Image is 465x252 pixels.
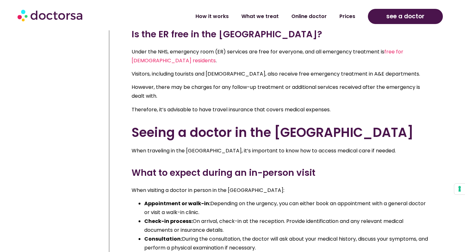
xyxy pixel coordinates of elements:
[132,146,431,155] p: When traveling in the [GEOGRAPHIC_DATA], it’s important to know how to access medical care if nee...
[144,235,428,251] span: During the consultation, the doctor will ask about your medical history, discuss your symptoms, a...
[132,28,431,41] h3: Is the ER free in the [GEOGRAPHIC_DATA]?
[454,184,465,194] button: Your consent preferences for tracking technologies
[144,200,426,216] span: Depending on the urgency, you can either book an appointment with a general doctor or visit a wal...
[386,11,425,22] span: see a doctor
[189,9,235,24] a: How it works
[123,9,362,24] nav: Menu
[144,235,182,243] b: Consultation:
[235,9,285,24] a: What we treat
[132,83,420,100] span: However, there may be charges for any follow-up treatment or additional services received after t...
[333,9,362,24] a: Prices
[132,48,384,55] span: Under the NHS, emergency room (ER) services are free for everyone, and all emergency treatment is
[132,166,431,180] h3: What to expect during an in-person visit
[132,125,431,140] h2: Seeing a doctor in the [GEOGRAPHIC_DATA]
[216,57,217,64] span: .
[132,106,331,113] span: Therefore, it’s advisable to have travel insurance that covers medical expenses.
[144,218,403,234] span: On arrival, check-in at the reception. Provide identification and any relevant medical documents ...
[368,9,443,24] a: see a doctor
[132,70,420,77] span: Visitors, including tourists and [DEMOGRAPHIC_DATA], also receive free emergency treatment in A&E...
[144,200,210,207] b: Appointment or walk-in:
[144,218,193,225] b: Check-in process:
[132,187,284,194] span: When visiting a doctor in person in the [GEOGRAPHIC_DATA]:
[132,48,403,64] a: free for [DEMOGRAPHIC_DATA] residents
[285,9,333,24] a: Online doctor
